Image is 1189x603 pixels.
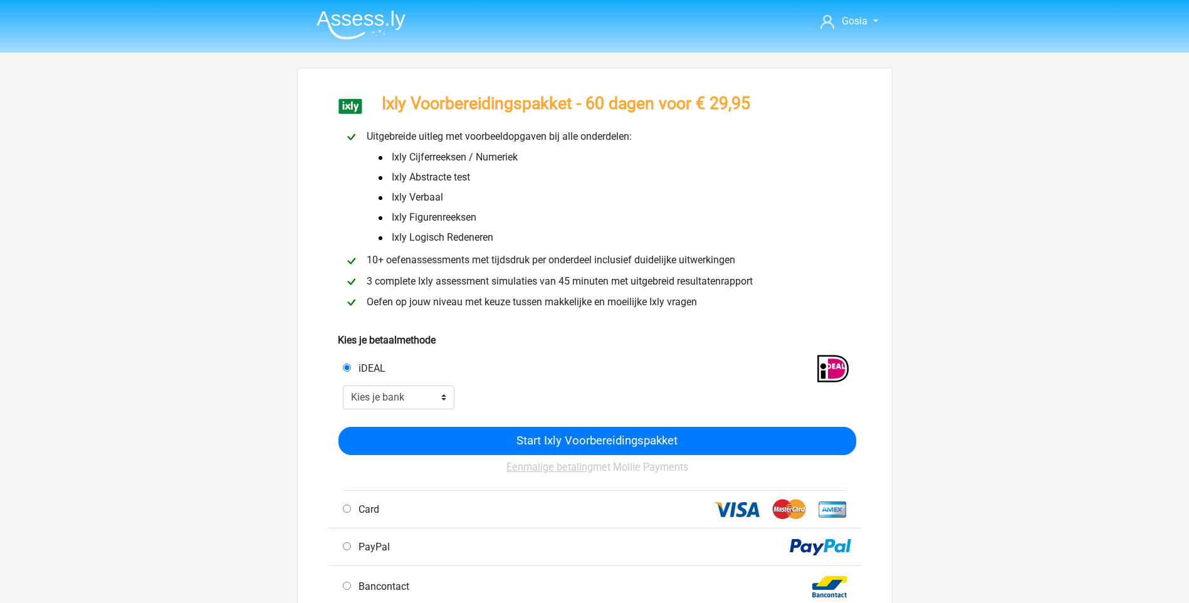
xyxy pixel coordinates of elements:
[815,14,883,29] a: Gosia
[338,427,856,455] input: Start Ixly Voorbereidingspakket
[317,10,406,39] img: Assessly
[343,129,359,145] img: checkmark
[362,254,740,266] span: 10+ oefenassessments met tijdsdruk per onderdeel inclusief duidelijke uitwerkingen
[354,503,379,515] span: Card
[362,275,758,287] span: 3 complete Ixly assessment simulaties van 45 minuten met uitgebreid resultatenrapport
[354,362,385,374] span: iDEAL
[842,15,867,27] span: Gosia
[362,296,702,308] span: Oefen op jouw niveau met keuze tussen makkelijke en moeilijke Ixly vragen
[377,190,443,205] span: Ixly Verbaal
[377,210,476,225] span: Ixly Figurenreeksen
[382,94,750,114] h3: Ixly Voorbereidingspakket - 60 dagen voor € 29,95
[338,93,364,119] img: ixly.png
[354,541,390,553] span: PayPal
[343,295,359,310] img: checkmark
[338,334,436,346] b: Kies je betaalmethode
[343,274,359,290] img: checkmark
[362,130,637,142] span: Uitgebreide uitleg met voorbeeldopgaven bij alle onderdelen:
[343,253,359,269] img: checkmark
[354,580,409,592] span: Bancontact
[506,461,593,473] u: Eenmalige betaling
[338,455,856,490] div: met Mollie Payments
[377,230,493,245] span: Ixly Logisch Redeneren
[377,170,470,185] span: Ixly Abstracte test
[377,150,518,165] span: Ixly Cijferreeksen / Numeriek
